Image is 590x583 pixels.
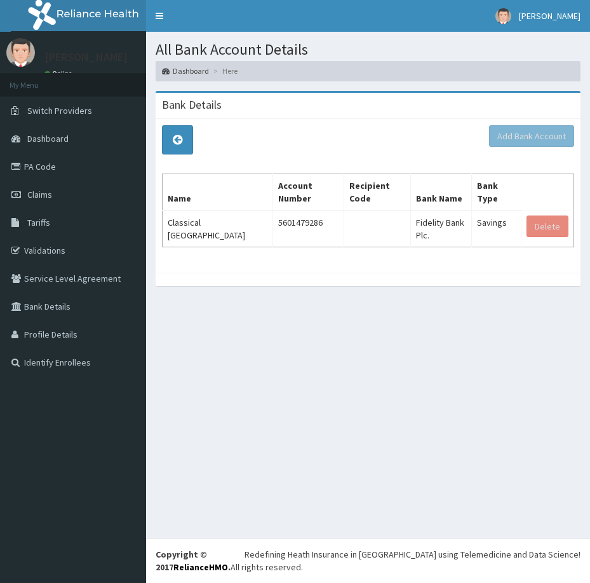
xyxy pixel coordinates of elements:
p: [PERSON_NAME] [44,51,128,63]
td: Classical [GEOGRAPHIC_DATA] [163,210,273,247]
span: Dashboard [27,133,69,144]
strong: Copyright © 2017 . [156,549,231,573]
h3: Bank Details [162,99,222,111]
span: [PERSON_NAME] [519,10,580,22]
button: Add Bank Account [489,125,574,147]
th: Account Number [273,174,344,210]
th: Bank Type [472,174,521,210]
li: Here [210,65,238,76]
span: Claims [27,189,52,200]
td: 5601479286 [273,210,344,247]
th: Recipient Code [344,174,410,210]
td: Savings [472,210,521,247]
h1: All Bank Account Details [156,41,580,58]
a: RelianceHMO [173,561,228,573]
th: Bank Name [410,174,472,210]
img: User Image [495,8,511,24]
a: Dashboard [162,65,209,76]
td: Fidelity Bank Plc. [410,210,472,247]
th: Name [163,174,273,210]
img: User Image [6,38,35,67]
div: Redefining Heath Insurance in [GEOGRAPHIC_DATA] using Telemedicine and Data Science! [245,548,580,561]
span: Tariffs [27,217,50,228]
button: Delete [526,216,568,237]
span: Switch Providers [27,105,92,116]
a: Online [44,69,75,78]
footer: All rights reserved. [146,538,590,583]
